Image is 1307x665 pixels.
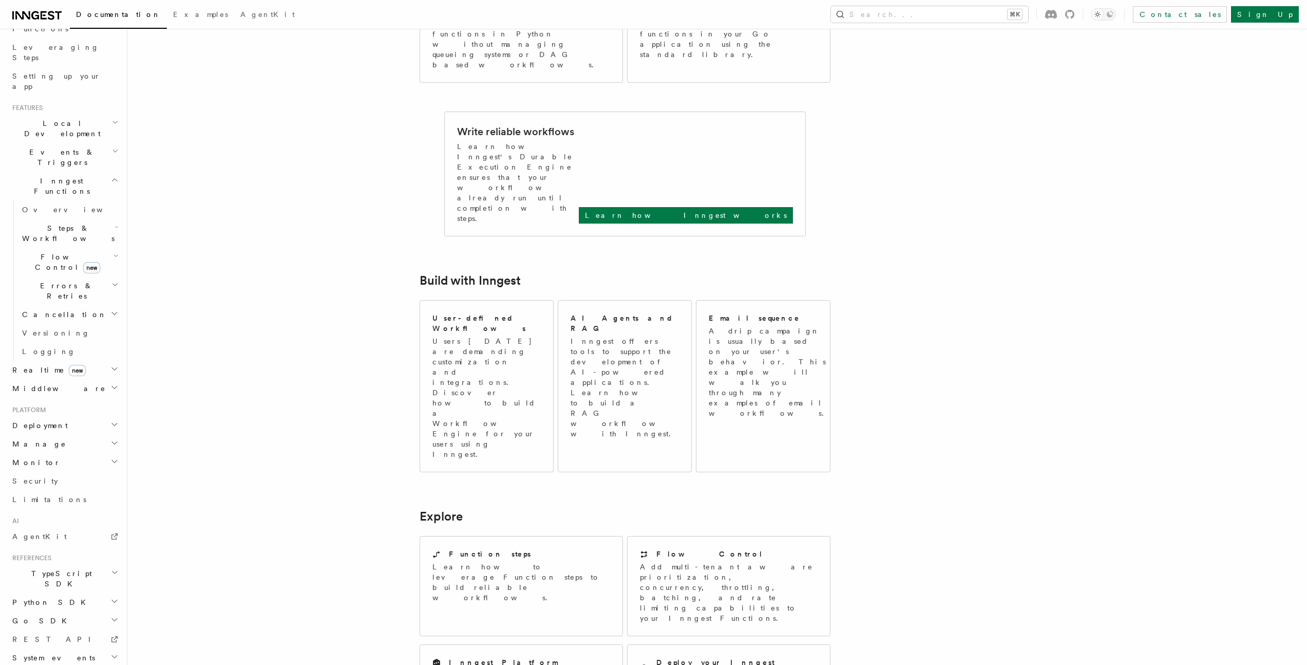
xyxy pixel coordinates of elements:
[8,612,121,630] button: Go SDK
[18,309,107,320] span: Cancellation
[8,361,121,379] button: Realtimenew
[1008,9,1022,20] kbd: ⌘K
[8,517,19,525] span: AI
[12,635,100,643] span: REST API
[12,495,86,504] span: Limitations
[696,300,830,472] a: Email sequenceA drip campaign is usually based on your user's behavior. This example will walk yo...
[571,336,680,439] p: Inngest offers tools to support the development of AI-powered applications. Learn how to build a ...
[234,3,301,28] a: AgentKit
[12,477,58,485] span: Security
[558,300,692,472] a: AI Agents and RAGInngest offers tools to support the development of AI-powered applications. Lear...
[22,329,90,337] span: Versioning
[457,141,579,224] p: Learn how Inngest's Durable Execution Engine ensures that your workflow already run until complet...
[167,3,234,28] a: Examples
[432,336,541,459] p: Users [DATE] are demanding customization and integrations. Discover how to build a Workflow Engin...
[240,10,295,19] span: AgentKit
[8,593,121,612] button: Python SDK
[8,439,66,449] span: Manage
[173,10,228,19] span: Examples
[8,416,121,435] button: Deployment
[18,200,121,219] a: Overview
[8,365,86,375] span: Realtime
[8,114,121,143] button: Local Development
[571,313,680,334] h2: AI Agents and RAG
[8,67,121,96] a: Setting up your app
[656,549,763,559] h2: Flow Control
[8,420,68,431] span: Deployment
[8,379,121,398] button: Middleware
[420,300,554,472] a: User-defined WorkflowsUsers [DATE] are demanding customization and integrations. Discover how to ...
[22,347,75,356] span: Logging
[831,6,1028,23] button: Search...⌘K
[627,536,830,636] a: Flow ControlAdd multi-tenant aware prioritization, concurrency, throttling, batching, and rate li...
[8,38,121,67] a: Leveraging Steps
[12,43,99,62] span: Leveraging Steps
[8,457,61,468] span: Monitor
[420,536,623,636] a: Function stepsLearn how to leverage Function steps to build reliable workflows.
[18,252,113,272] span: Flow Control
[640,562,818,623] p: Add multi-tenant aware prioritization, concurrency, throttling, batching, and rate limiting capab...
[22,206,128,214] span: Overview
[70,3,167,29] a: Documentation
[8,143,121,172] button: Events & Triggers
[8,653,95,663] span: System events
[18,324,121,342] a: Versioning
[8,490,121,509] a: Limitations
[8,118,112,139] span: Local Development
[18,342,121,361] a: Logging
[420,509,463,524] a: Explore
[8,630,121,649] a: REST API
[8,472,121,490] a: Security
[457,124,574,139] h2: Write reliable workflows
[420,273,521,288] a: Build with Inngest
[8,527,121,546] a: AgentKit
[8,435,121,453] button: Manage
[8,554,51,562] span: References
[1091,8,1116,21] button: Toggle dark mode
[432,19,610,70] p: Develop reliable step functions in Python without managing queueing systems or DAG based workflows.
[12,72,101,90] span: Setting up your app
[449,549,531,559] h2: Function steps
[432,313,541,334] h2: User-defined Workflows
[18,276,121,305] button: Errors & Retries
[579,207,793,224] a: Learn how Inngest works
[18,281,111,301] span: Errors & Retries
[8,406,46,414] span: Platform
[8,172,121,200] button: Inngest Functions
[18,223,115,244] span: Steps & Workflows
[83,262,100,273] span: new
[1133,6,1227,23] a: Contact sales
[8,200,121,361] div: Inngest Functions
[585,210,787,220] p: Learn how Inngest works
[8,176,111,196] span: Inngest Functions
[8,568,111,589] span: TypeScript SDK
[709,313,800,323] h2: Email sequence
[8,453,121,472] button: Monitor
[18,219,121,248] button: Steps & Workflows
[8,564,121,593] button: TypeScript SDK
[432,562,610,603] p: Learn how to leverage Function steps to build reliable workflows.
[18,305,121,324] button: Cancellation
[69,365,86,376] span: new
[640,19,818,60] p: Write fast, durable step functions in your Go application using the standard library.
[709,326,830,418] p: A drip campaign is usually based on your user's behavior. This example will walk you through many...
[76,10,161,19] span: Documentation
[12,532,67,541] span: AgentKit
[1231,6,1299,23] a: Sign Up
[18,248,121,276] button: Flow Controlnew
[8,147,112,168] span: Events & Triggers
[8,383,106,394] span: Middleware
[8,104,43,112] span: Features
[8,616,73,626] span: Go SDK
[8,597,92,607] span: Python SDK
